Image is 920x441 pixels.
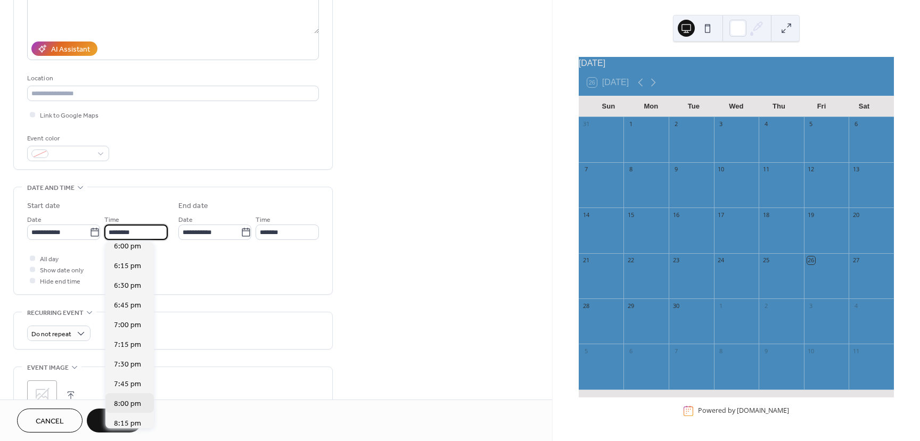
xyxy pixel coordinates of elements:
div: 2 [672,120,680,128]
span: Date [27,214,42,226]
div: Powered by [698,406,789,415]
div: 3 [807,302,815,310]
span: 6:00 pm [114,241,141,252]
span: 6:15 pm [114,261,141,272]
div: 7 [672,347,680,355]
span: 7:00 pm [114,320,141,331]
div: 10 [807,347,815,355]
span: 7:30 pm [114,359,141,370]
div: Tue [672,96,715,117]
span: Hide end time [40,276,80,287]
span: Do not repeat [31,328,71,340]
div: AI Assistant [51,44,90,55]
div: 15 [627,211,635,219]
span: 7:15 pm [114,339,141,351]
div: 21 [582,256,590,264]
div: 5 [807,120,815,128]
div: 17 [717,211,725,219]
div: 23 [672,256,680,264]
div: 9 [762,347,770,355]
span: 6:30 pm [114,280,141,292]
div: Start date [27,201,60,212]
div: Fri [800,96,843,117]
div: 11 [762,165,770,173]
div: 14 [582,211,590,219]
span: Date [178,214,193,226]
button: Cancel [17,409,83,432]
span: 8:00 pm [114,398,141,410]
div: 31 [582,120,590,128]
div: 19 [807,211,815,219]
div: 1 [717,302,725,310]
div: 26 [807,256,815,264]
div: 20 [852,211,860,219]
div: 10 [717,165,725,173]
div: 27 [852,256,860,264]
span: All day [40,254,59,265]
div: Sun [587,96,630,117]
span: Link to Google Maps [40,110,98,121]
div: 30 [672,302,680,310]
div: 22 [627,256,635,264]
div: 13 [852,165,860,173]
div: 6 [852,120,860,128]
span: 8:15 pm [114,418,141,429]
span: Time [104,214,119,226]
div: 8 [627,165,635,173]
div: [DATE] [579,57,894,70]
span: Date and time [27,182,75,194]
div: 24 [717,256,725,264]
div: 5 [582,347,590,355]
div: 28 [582,302,590,310]
span: Time [256,214,270,226]
div: 4 [762,120,770,128]
span: Event image [27,362,69,373]
div: 8 [717,347,725,355]
span: Cancel [36,416,64,427]
div: 7 [582,165,590,173]
div: Event color [27,133,107,144]
div: 16 [672,211,680,219]
div: End date [178,201,208,212]
a: [DOMAIN_NAME] [737,406,789,415]
div: Thu [758,96,800,117]
div: 18 [762,211,770,219]
div: 2 [762,302,770,310]
div: 1 [627,120,635,128]
span: Show date only [40,265,84,276]
div: 11 [852,347,860,355]
div: Mon [630,96,672,117]
div: Sat [843,96,885,117]
div: 12 [807,165,815,173]
button: Save [87,409,142,432]
div: Wed [715,96,758,117]
div: Location [27,73,317,84]
div: 3 [717,120,725,128]
div: 29 [627,302,635,310]
div: 25 [762,256,770,264]
button: AI Assistant [31,41,97,56]
span: Recurring event [27,307,84,319]
span: 7:45 pm [114,379,141,390]
div: 6 [627,347,635,355]
div: 4 [852,302,860,310]
div: ; [27,380,57,410]
div: 9 [672,165,680,173]
span: 6:45 pm [114,300,141,311]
